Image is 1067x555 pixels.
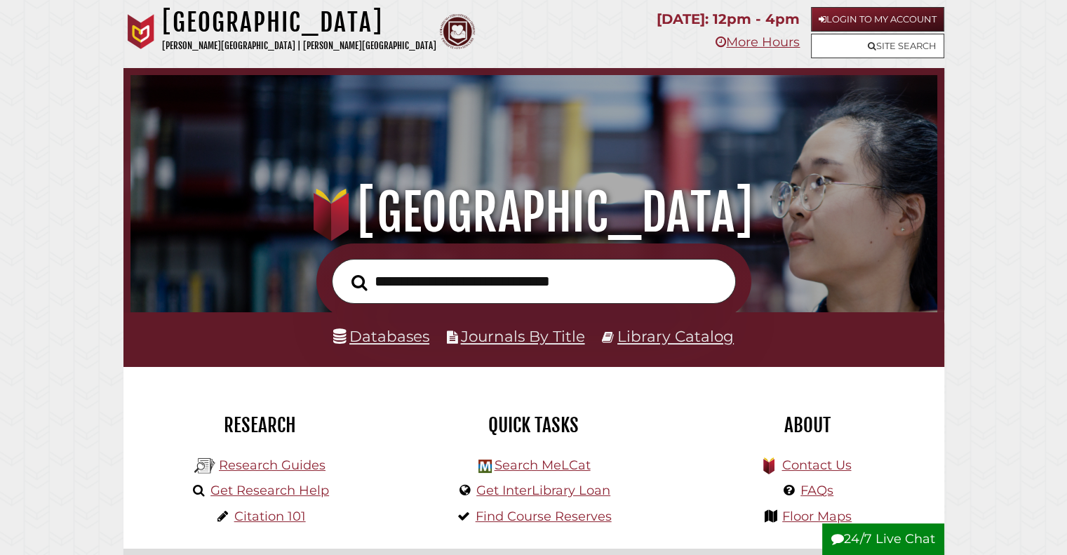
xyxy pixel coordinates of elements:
i: Search [351,274,368,290]
h2: Quick Tasks [408,413,660,437]
a: Databases [333,327,429,345]
a: Login to My Account [811,7,944,32]
a: FAQs [800,483,833,498]
a: Library Catalog [617,327,734,345]
a: Contact Us [781,457,851,473]
a: Research Guides [219,457,326,473]
img: Hekman Library Logo [478,460,492,473]
p: [DATE]: 12pm - 4pm [657,7,800,32]
img: Calvin University [123,14,159,49]
a: Site Search [811,34,944,58]
a: Find Course Reserves [476,509,612,524]
a: Journals By Title [461,327,585,345]
img: Calvin Theological Seminary [440,14,475,49]
h1: [GEOGRAPHIC_DATA] [146,182,920,243]
button: Search [344,270,375,295]
a: More Hours [716,34,800,50]
a: Floor Maps [782,509,852,524]
a: Get InterLibrary Loan [476,483,610,498]
a: Citation 101 [234,509,306,524]
a: Get Research Help [210,483,329,498]
p: [PERSON_NAME][GEOGRAPHIC_DATA] | [PERSON_NAME][GEOGRAPHIC_DATA] [162,38,436,54]
h1: [GEOGRAPHIC_DATA] [162,7,436,38]
img: Hekman Library Logo [194,455,215,476]
a: Search MeLCat [494,457,590,473]
h2: Research [134,413,387,437]
h2: About [681,413,934,437]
